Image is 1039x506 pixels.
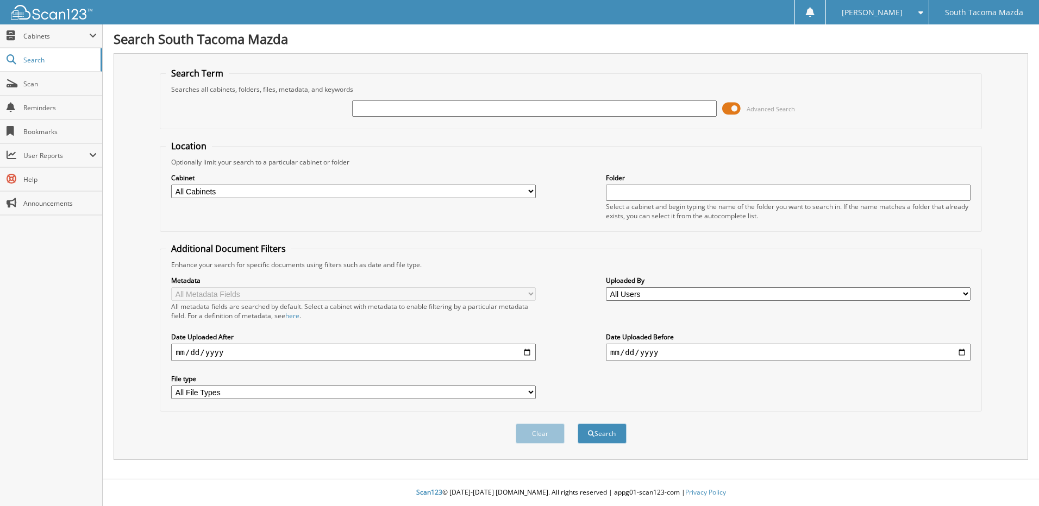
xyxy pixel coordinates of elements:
label: Uploaded By [606,276,971,285]
h1: Search South Tacoma Mazda [114,30,1028,48]
span: User Reports [23,151,89,160]
span: South Tacoma Mazda [945,9,1023,16]
button: Clear [516,423,565,444]
input: end [606,344,971,361]
a: Privacy Policy [685,488,726,497]
span: Reminders [23,103,97,112]
div: All metadata fields are searched by default. Select a cabinet with metadata to enable filtering b... [171,302,536,320]
span: Advanced Search [747,105,795,113]
legend: Search Term [166,67,229,79]
img: scan123-logo-white.svg [11,5,92,20]
div: Searches all cabinets, folders, files, metadata, and keywords [166,85,976,94]
span: Search [23,55,95,65]
label: Metadata [171,276,536,285]
span: [PERSON_NAME] [842,9,903,16]
span: Announcements [23,199,97,208]
span: Cabinets [23,31,89,41]
button: Search [578,423,627,444]
label: Date Uploaded Before [606,332,971,341]
label: Cabinet [171,173,536,182]
input: start [171,344,536,361]
span: Help [23,175,97,184]
span: Bookmarks [23,127,97,136]
div: Optionally limit your search to a particular cabinet or folder [166,157,976,167]
legend: Additional Document Filters [166,243,291,255]
a: here [285,311,299,320]
label: Folder [606,173,971,182]
div: Enhance your search for specific documents using filters such as date and file type. [166,260,976,269]
legend: Location [166,140,212,152]
label: Date Uploaded After [171,332,536,341]
span: Scan [23,79,97,88]
label: File type [171,374,536,383]
div: Select a cabinet and begin typing the name of the folder you want to search in. If the name match... [606,202,971,220]
div: © [DATE]-[DATE] [DOMAIN_NAME]. All rights reserved | appg01-scan123-com | [103,479,1039,506]
span: Scan123 [416,488,442,497]
iframe: Chat Widget [985,454,1039,506]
